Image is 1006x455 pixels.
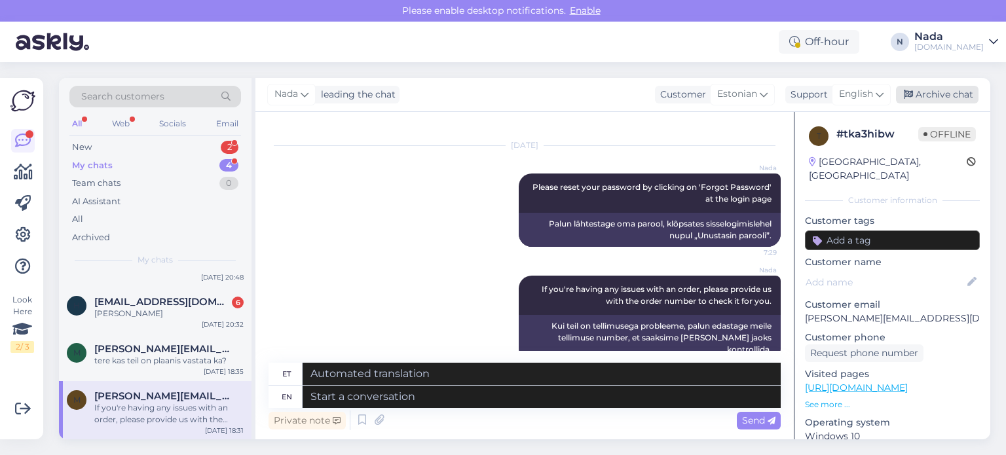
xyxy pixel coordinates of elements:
[817,131,821,141] span: t
[72,177,121,190] div: Team chats
[914,31,998,52] a: Nada[DOMAIN_NAME]
[94,296,231,308] span: hendrisaks1@gmail.com
[202,319,244,329] div: [DATE] 20:32
[728,265,777,275] span: Nada
[805,194,980,206] div: Customer information
[805,382,908,393] a: [URL][DOMAIN_NAME]
[805,416,980,429] p: Operating system
[717,87,757,101] span: Estonian
[73,300,80,310] span: h
[94,355,244,367] div: tere kas teil on plaanis vastata ka?
[316,88,396,101] div: leading the chat
[72,141,92,154] div: New
[94,402,244,426] div: If you're having any issues with an order, please provide us with the order number to check it fo...
[232,297,244,308] div: 6
[805,255,980,269] p: Customer name
[72,159,113,172] div: My chats
[566,5,605,16] span: Enable
[219,177,238,190] div: 0
[282,363,291,385] div: et
[805,230,980,250] input: Add a tag
[891,33,909,51] div: N
[282,386,292,408] div: en
[914,31,984,42] div: Nada
[274,87,298,101] span: Nada
[809,155,967,183] div: [GEOGRAPHIC_DATA], [GEOGRAPHIC_DATA]
[10,88,35,113] img: Askly Logo
[81,90,164,103] span: Search customers
[728,163,777,173] span: Nada
[805,429,980,443] p: Windows 10
[779,30,859,54] div: Off-hour
[69,115,84,132] div: All
[655,88,706,101] div: Customer
[73,348,81,357] span: m
[214,115,241,132] div: Email
[805,344,923,362] div: Request phone number
[72,231,110,244] div: Archived
[836,126,918,142] div: # tka3hibw
[519,315,781,361] div: Kui teil on tellimusega probleeme, palun edastage meile tellimuse number, et saaksime [PERSON_NAM...
[221,141,238,154] div: 2
[532,182,773,204] span: Please reset your password by clicking on 'Forgot Password' at the login page
[805,214,980,228] p: Customer tags
[805,399,980,410] p: See more ...
[914,42,984,52] div: [DOMAIN_NAME]
[805,331,980,344] p: Customer phone
[94,343,231,355] span: marcelpov@gmail.com
[94,308,244,319] div: [PERSON_NAME]
[785,88,828,101] div: Support
[73,395,81,405] span: m
[94,390,231,402] span: marcelpov@gmail.com
[269,139,781,151] div: [DATE]
[72,213,83,226] div: All
[157,115,189,132] div: Socials
[806,275,965,289] input: Add name
[201,272,244,282] div: [DATE] 20:48
[805,298,980,312] p: Customer email
[72,195,121,208] div: AI Assistant
[839,87,873,101] span: English
[10,294,34,353] div: Look Here
[269,412,346,429] div: Private note
[805,312,980,325] p: [PERSON_NAME][EMAIL_ADDRESS][DOMAIN_NAME]
[542,284,773,306] span: If you're having any issues with an order, please provide us with the order number to check it fo...
[728,247,777,257] span: 7:29
[205,426,244,435] div: [DATE] 18:31
[138,254,173,266] span: My chats
[805,367,980,381] p: Visited pages
[896,86,978,103] div: Archive chat
[519,213,781,247] div: Palun lähtestage oma parool, klõpsates sisselogimislehel nupul „Unustasin parooli”.
[204,367,244,376] div: [DATE] 18:35
[10,341,34,353] div: 2 / 3
[109,115,132,132] div: Web
[918,127,976,141] span: Offline
[742,414,775,426] span: Send
[219,159,238,172] div: 4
